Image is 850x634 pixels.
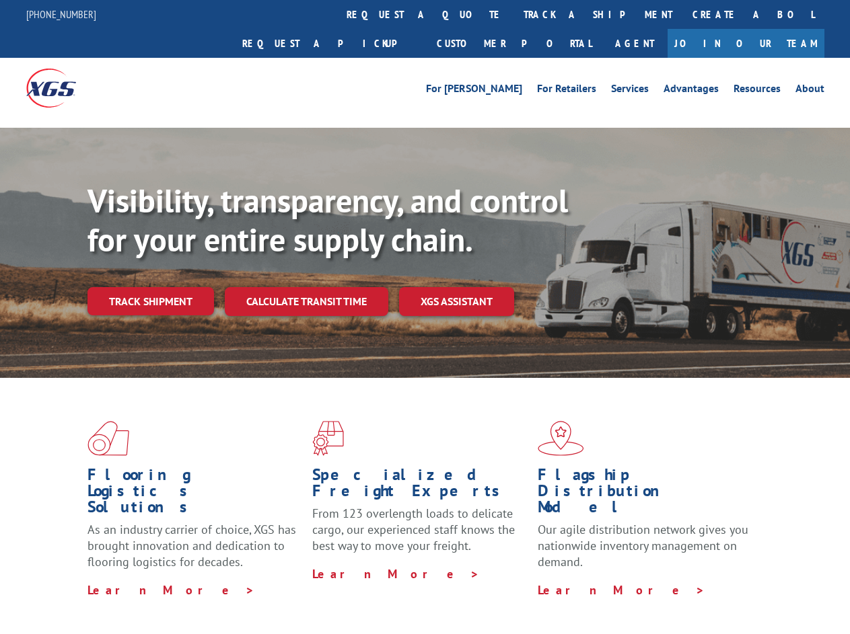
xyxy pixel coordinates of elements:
[225,287,388,316] a: Calculate transit time
[232,29,427,58] a: Request a pickup
[734,83,781,98] a: Resources
[538,467,752,522] h1: Flagship Distribution Model
[426,83,522,98] a: For [PERSON_NAME]
[427,29,602,58] a: Customer Portal
[537,83,596,98] a: For Retailers
[312,421,344,456] img: xgs-icon-focused-on-flooring-red
[399,287,514,316] a: XGS ASSISTANT
[664,83,719,98] a: Advantages
[312,506,527,565] p: From 123 overlength loads to delicate cargo, our experienced staff knows the best way to move you...
[312,566,480,582] a: Learn More >
[312,467,527,506] h1: Specialized Freight Experts
[538,421,584,456] img: xgs-icon-flagship-distribution-model-red
[87,287,214,315] a: Track shipment
[87,467,302,522] h1: Flooring Logistics Solutions
[602,29,668,58] a: Agent
[611,83,649,98] a: Services
[87,522,296,569] span: As an industry carrier of choice, XGS has brought innovation and dedication to flooring logistics...
[26,7,96,21] a: [PHONE_NUMBER]
[795,83,824,98] a: About
[87,180,568,260] b: Visibility, transparency, and control for your entire supply chain.
[668,29,824,58] a: Join Our Team
[87,421,129,456] img: xgs-icon-total-supply-chain-intelligence-red
[87,582,255,598] a: Learn More >
[538,582,705,598] a: Learn More >
[538,522,748,569] span: Our agile distribution network gives you nationwide inventory management on demand.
